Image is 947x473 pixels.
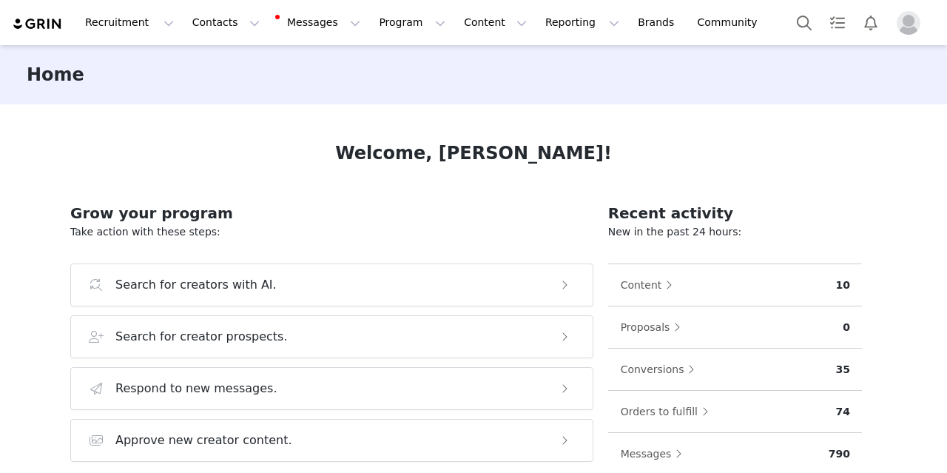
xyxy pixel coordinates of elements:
h3: Home [27,61,84,88]
p: 0 [843,320,850,335]
h2: Grow your program [70,202,593,224]
button: Recruitment [76,6,183,39]
p: 74 [836,404,850,420]
button: Content [620,273,681,297]
h3: Respond to new messages. [115,380,277,397]
button: Proposals [620,315,689,339]
h2: Recent activity [608,202,862,224]
button: Profile [888,11,935,35]
button: Content [455,6,536,39]
button: Contacts [183,6,269,39]
a: Brands [629,6,687,39]
button: Notifications [855,6,887,39]
button: Search for creators with AI. [70,264,593,306]
button: Reporting [536,6,628,39]
button: Messages [269,6,369,39]
h1: Welcome, [PERSON_NAME]! [335,140,612,167]
p: 10 [836,278,850,293]
h3: Approve new creator content. [115,432,292,449]
img: grin logo [12,17,64,31]
button: Search [788,6,820,39]
a: Tasks [821,6,854,39]
button: Respond to new messages. [70,367,593,410]
p: New in the past 24 hours: [608,224,862,240]
h3: Search for creators with AI. [115,276,277,294]
button: Program [370,6,454,39]
h3: Search for creator prospects. [115,328,288,346]
button: Messages [620,442,690,466]
a: Community [689,6,773,39]
button: Approve new creator content. [70,419,593,462]
p: 790 [829,446,850,462]
button: Orders to fulfill [620,400,716,423]
img: placeholder-profile.jpg [897,11,920,35]
button: Search for creator prospects. [70,315,593,358]
button: Conversions [620,358,703,381]
p: 35 [836,362,850,378]
p: Take action with these steps: [70,224,593,240]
